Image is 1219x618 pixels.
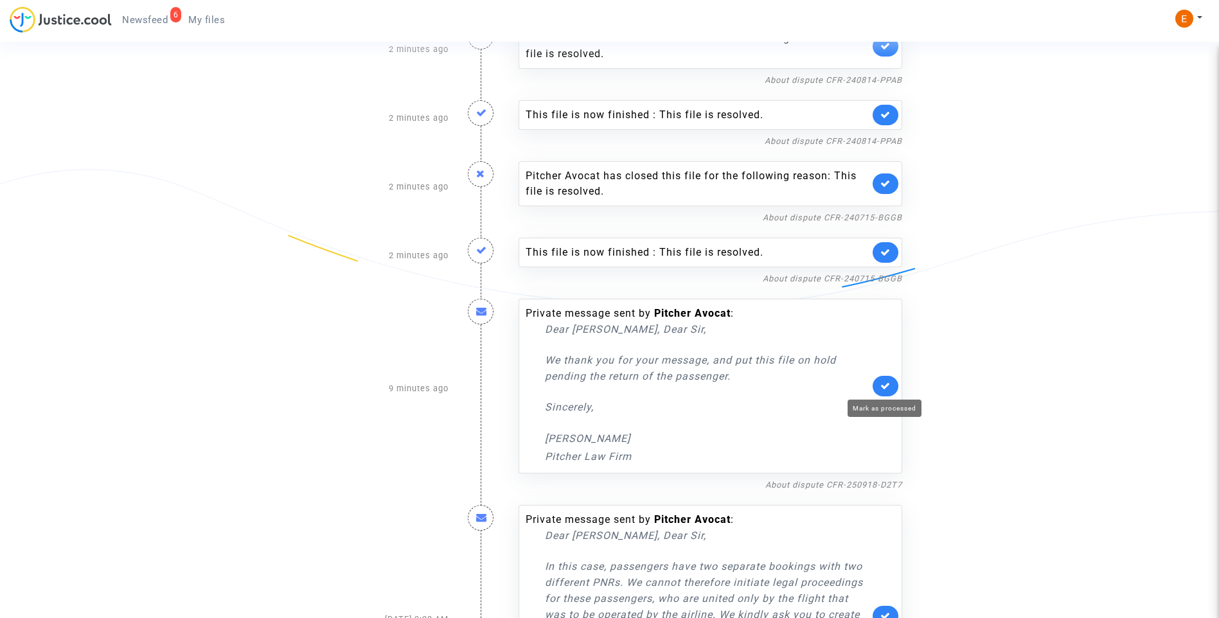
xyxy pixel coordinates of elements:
[763,213,902,222] a: About dispute CFR-240715-BGGB
[765,480,902,490] a: About dispute CFR-250918-D2T7
[122,14,168,26] span: Newsfeed
[654,513,731,525] b: Pitcher Avocat
[188,14,225,26] span: My files
[1175,10,1193,28] img: ACg8ocIeiFvHKe4dA5oeRFd_CiCnuxWUEc1A2wYhRJE3TTWt=s96-c
[654,307,731,319] b: Pitcher Avocat
[545,448,869,464] p: Pitcher Law Firm
[526,306,869,464] div: Private message sent by :
[765,136,902,146] a: About dispute CFR-240814-PPAB
[178,10,235,30] a: My files
[763,274,902,283] a: About dispute CFR-240715-BGGB
[307,87,458,148] div: 2 minutes ago
[526,107,869,123] div: This file is now finished : This file is resolved.
[545,399,869,415] p: Sincerely,
[545,527,869,543] p: Dear [PERSON_NAME], Dear Sir,
[545,430,869,446] p: [PERSON_NAME]
[307,225,458,286] div: 2 minutes ago
[170,7,182,22] div: 6
[545,321,869,337] p: Dear [PERSON_NAME], Dear Sir,
[307,148,458,225] div: 2 minutes ago
[526,168,869,199] div: Pitcher Avocat has closed this file for the following reason: This file is resolved.
[10,6,112,33] img: jc-logo.svg
[307,286,458,492] div: 9 minutes ago
[545,352,869,384] p: We thank you for your message, and put this file on hold pending the return of the passenger.
[526,245,869,260] div: This file is now finished : This file is resolved.
[307,11,458,87] div: 2 minutes ago
[526,31,869,62] div: Pitcher Avocat has closed this file for the following reason: This file is resolved.
[765,75,902,85] a: About dispute CFR-240814-PPAB
[112,10,178,30] a: 6Newsfeed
